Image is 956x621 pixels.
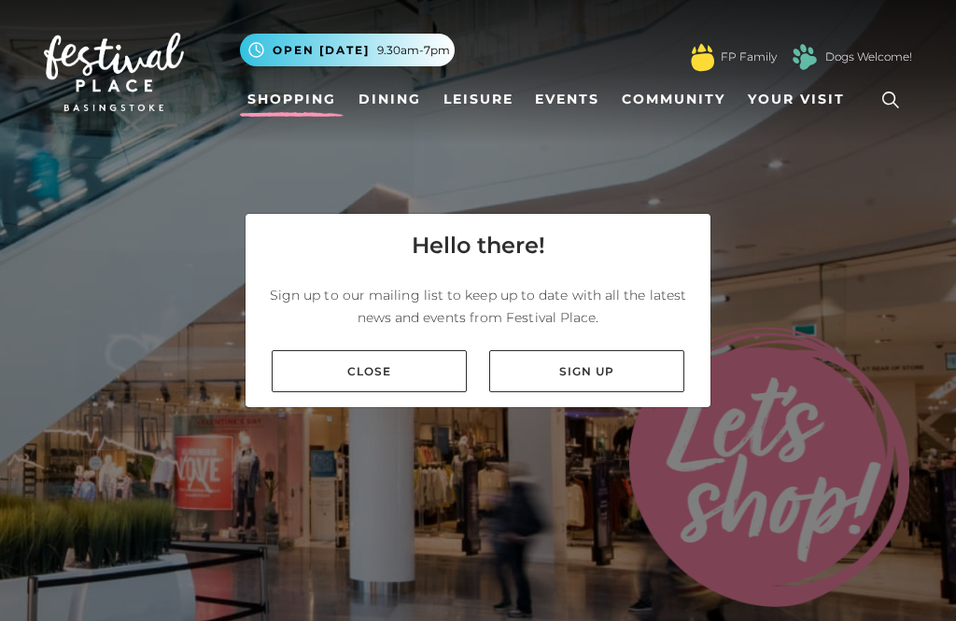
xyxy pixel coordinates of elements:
a: Dogs Welcome! [825,49,912,65]
span: Open [DATE] [273,42,370,59]
img: Festival Place Logo [44,33,184,111]
a: Your Visit [740,82,862,117]
a: Dining [351,82,429,117]
a: Community [614,82,733,117]
p: Sign up to our mailing list to keep up to date with all the latest news and events from Festival ... [260,284,696,329]
a: Leisure [436,82,521,117]
a: Sign up [489,350,684,392]
a: Shopping [240,82,344,117]
a: Events [527,82,607,117]
span: Your Visit [748,90,845,109]
span: 9.30am-7pm [377,42,450,59]
a: Close [272,350,467,392]
h4: Hello there! [412,229,545,262]
button: Open [DATE] 9.30am-7pm [240,34,455,66]
a: FP Family [721,49,777,65]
